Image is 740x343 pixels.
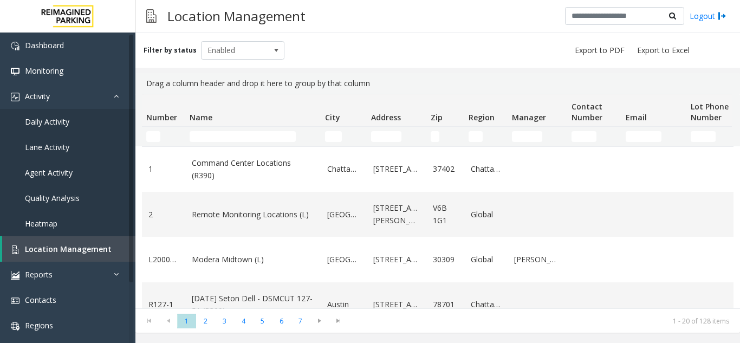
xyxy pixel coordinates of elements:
[25,295,56,305] span: Contacts
[272,314,291,328] span: Page 6
[148,254,179,266] a: L20000500
[433,202,458,226] a: V6B 1G1
[433,299,458,310] a: 78701
[633,43,694,58] button: Export to Excel
[11,271,20,280] img: 'icon'
[25,193,80,203] span: Quality Analysis
[25,142,69,152] span: Lane Activity
[471,163,501,175] a: Chattanooga
[25,66,63,76] span: Monitoring
[464,127,508,146] td: Region Filter
[433,163,458,175] a: 37402
[25,269,53,280] span: Reports
[25,320,53,331] span: Regions
[471,299,501,310] a: Chattanooga
[25,218,57,229] span: Heatmap
[514,254,561,266] a: [PERSON_NAME]
[148,209,179,221] a: 2
[142,73,733,94] div: Drag a column header and drop it here to group by that column
[354,316,729,326] kendo-pager-info: 1 - 20 of 128 items
[331,316,346,325] span: Go to the last page
[11,322,20,331] img: 'icon'
[148,163,179,175] a: 1
[234,314,253,328] span: Page 4
[327,209,360,221] a: [GEOGRAPHIC_DATA]
[196,314,215,328] span: Page 2
[567,127,621,146] td: Contact Number Filter
[469,112,495,122] span: Region
[192,209,314,221] a: Remote Monitoring Locations (L)
[575,45,625,56] span: Export to PDF
[373,163,420,175] a: [STREET_ADDRESS]
[367,127,426,146] td: Address Filter
[253,314,272,328] span: Page 5
[431,131,439,142] input: Zip Filter
[469,131,483,142] input: Region Filter
[691,101,729,122] span: Lot Phone Number
[626,112,647,122] span: Email
[431,112,443,122] span: Zip
[192,157,314,182] a: Command Center Locations (R390)
[25,40,64,50] span: Dashboard
[373,254,420,266] a: [STREET_ADDRESS]
[691,131,716,142] input: Lot Phone Number Filter
[570,43,629,58] button: Export to PDF
[185,127,321,146] td: Name Filter
[327,254,360,266] a: [GEOGRAPHIC_DATA]
[512,131,542,142] input: Manager Filter
[135,94,740,308] div: Data table
[433,254,458,266] a: 30309
[310,313,329,328] span: Go to the next page
[177,314,196,328] span: Page 1
[146,112,177,122] span: Number
[508,127,567,146] td: Manager Filter
[572,131,596,142] input: Contact Number Filter
[11,245,20,254] img: 'icon'
[25,167,73,178] span: Agent Activity
[148,299,179,310] a: R127-1
[373,299,420,310] a: [STREET_ADDRESS]
[371,131,401,142] input: Address Filter
[312,316,327,325] span: Go to the next page
[512,112,546,122] span: Manager
[471,254,501,266] a: Global
[690,10,726,22] a: Logout
[162,3,311,29] h3: Location Management
[11,67,20,76] img: 'icon'
[373,202,420,226] a: [STREET_ADDRESS][PERSON_NAME]
[190,112,212,122] span: Name
[11,42,20,50] img: 'icon'
[25,117,69,127] span: Daily Activity
[572,101,602,122] span: Contact Number
[637,45,690,56] span: Export to Excel
[25,244,112,254] span: Location Management
[190,131,296,142] input: Name Filter
[718,10,726,22] img: logout
[321,127,367,146] td: City Filter
[2,236,135,262] a: Location Management
[621,127,686,146] td: Email Filter
[329,313,348,328] span: Go to the last page
[325,131,342,142] input: City Filter
[327,163,360,175] a: Chattanooga
[426,127,464,146] td: Zip Filter
[371,112,401,122] span: Address
[11,93,20,101] img: 'icon'
[11,296,20,305] img: 'icon'
[215,314,234,328] span: Page 3
[144,46,197,55] label: Filter by status
[325,112,340,122] span: City
[471,209,501,221] a: Global
[192,254,314,266] a: Modera Midtown (L)
[146,131,160,142] input: Number Filter
[192,293,314,317] a: [DATE] Seton Dell - DSMCUT 127-51 (R390)
[202,42,268,59] span: Enabled
[25,91,50,101] span: Activity
[146,3,157,29] img: pageIcon
[291,314,310,328] span: Page 7
[626,131,661,142] input: Email Filter
[327,299,360,310] a: Austin
[142,127,185,146] td: Number Filter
